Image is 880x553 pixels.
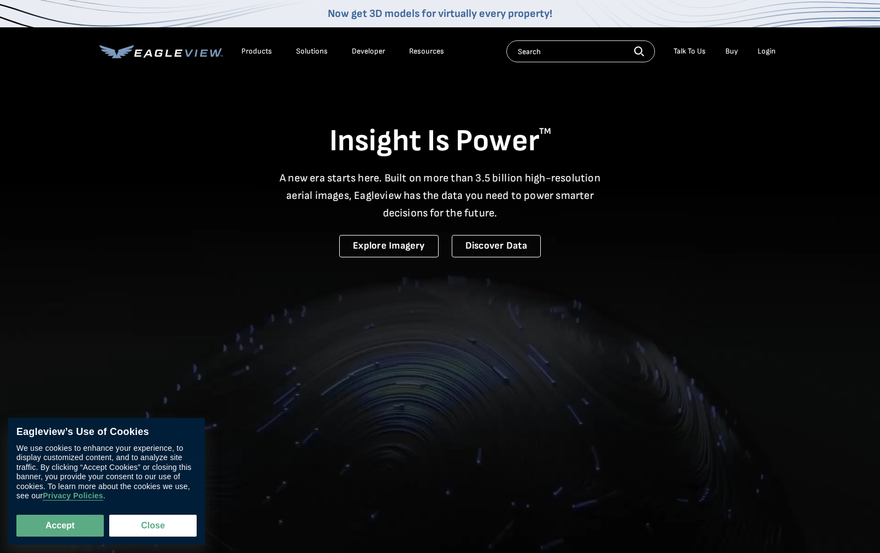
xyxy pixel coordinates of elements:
button: Accept [16,515,104,537]
a: Discover Data [452,235,541,257]
div: Products [241,46,272,56]
input: Search [506,40,655,62]
a: Buy [725,46,738,56]
a: Now get 3D models for virtually every property! [328,7,552,20]
div: Talk To Us [674,46,706,56]
div: Login [758,46,776,56]
a: Privacy Policies [43,492,103,501]
h1: Insight Is Power [99,122,781,161]
p: A new era starts here. Built on more than 3.5 billion high-resolution aerial images, Eagleview ha... [273,169,607,222]
a: Developer [352,46,385,56]
div: Eagleview’s Use of Cookies [16,426,197,438]
sup: TM [539,126,551,137]
button: Close [109,515,197,537]
div: Resources [409,46,444,56]
div: Solutions [296,46,328,56]
div: We use cookies to enhance your experience, to display customized content, and to analyze site tra... [16,444,197,501]
a: Explore Imagery [339,235,439,257]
